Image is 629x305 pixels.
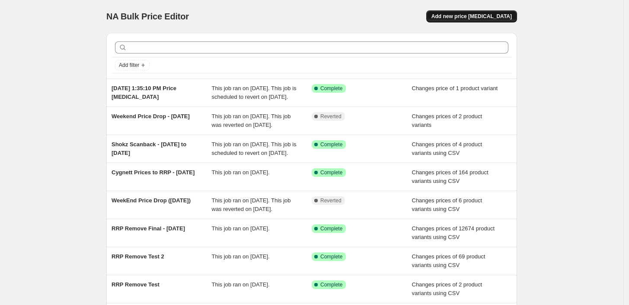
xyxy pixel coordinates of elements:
span: This job ran on [DATE]. [212,253,270,260]
span: Changes prices of 2 product variants [412,113,482,128]
button: Add new price [MEDICAL_DATA] [426,10,517,22]
span: Shokz Scanback - [DATE] to [DATE] [112,141,186,156]
span: This job ran on [DATE]. [212,225,270,232]
span: [DATE] 1:35:10 PM Price [MEDICAL_DATA] [112,85,176,100]
span: Changes prices of 164 product variants using CSV [412,169,489,184]
span: Reverted [320,113,342,120]
span: RRP Remove Final - [DATE] [112,225,185,232]
button: Add filter [115,60,150,70]
span: Cygnett Prices to RRP - [DATE] [112,169,195,176]
span: Weekend Price Drop - [DATE] [112,113,190,119]
span: Changes prices of 12674 product variants using CSV [412,225,495,240]
span: This job ran on [DATE]. This job was reverted on [DATE]. [212,113,291,128]
span: NA Bulk Price Editor [106,12,189,21]
span: Complete [320,281,342,288]
span: Add new price [MEDICAL_DATA] [431,13,512,20]
span: Complete [320,253,342,260]
span: This job ran on [DATE]. This job is scheduled to revert on [DATE]. [212,85,297,100]
span: Changes prices of 69 product variants using CSV [412,253,485,268]
span: Reverted [320,197,342,204]
span: Complete [320,169,342,176]
span: Complete [320,141,342,148]
span: Complete [320,225,342,232]
span: Changes price of 1 product variant [412,85,498,91]
span: This job ran on [DATE]. [212,281,270,288]
span: This job ran on [DATE]. [212,169,270,176]
span: RRP Remove Test 2 [112,253,164,260]
span: This job ran on [DATE]. This job was reverted on [DATE]. [212,197,291,212]
span: Complete [320,85,342,92]
span: Changes prices of 4 product variants using CSV [412,141,482,156]
span: Changes prices of 2 product variants using CSV [412,281,482,296]
span: Add filter [119,62,139,69]
span: Changes prices of 6 product variants using CSV [412,197,482,212]
span: RRP Remove Test [112,281,160,288]
span: This job ran on [DATE]. This job is scheduled to revert on [DATE]. [212,141,297,156]
span: WeekEnd Price Drop ([DATE]) [112,197,191,204]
